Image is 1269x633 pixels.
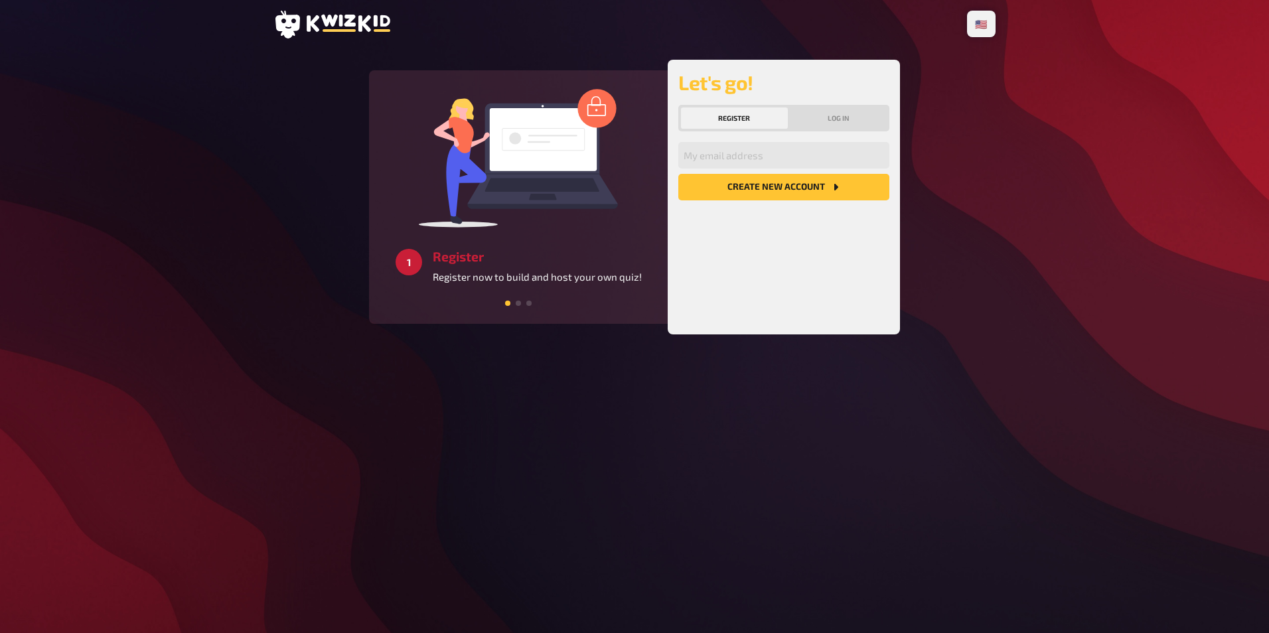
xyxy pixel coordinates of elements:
[419,88,618,228] img: log in
[678,142,889,169] input: My email address
[678,70,889,94] h2: Let's go!
[433,269,642,285] p: Register now to build and host your own quiz!
[681,107,788,129] button: Register
[433,249,642,264] h3: Register
[790,107,887,129] button: Log in
[396,249,422,275] div: 1
[678,174,889,200] button: Create new account
[970,13,993,35] li: 🇺🇸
